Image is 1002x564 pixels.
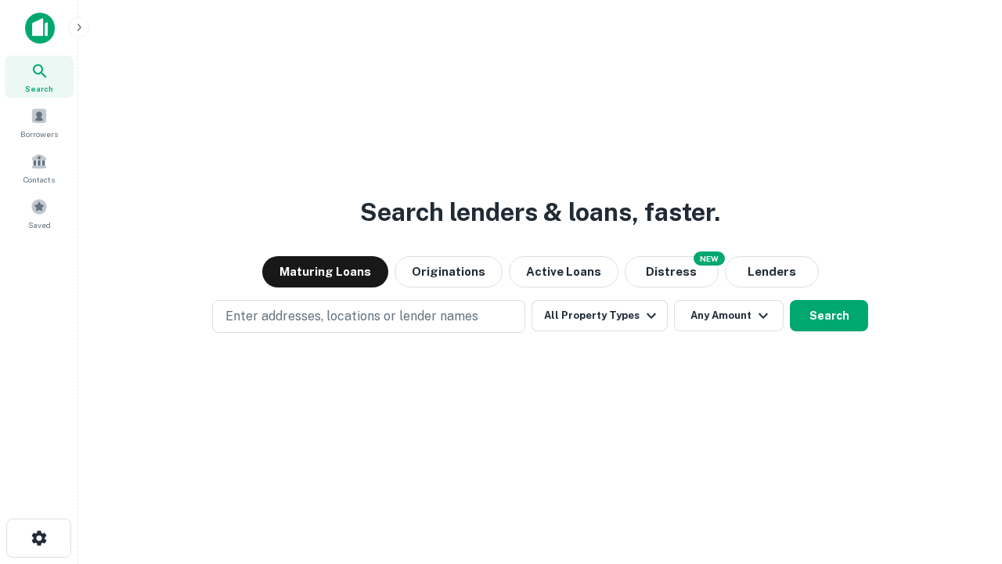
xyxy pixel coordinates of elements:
[532,300,668,331] button: All Property Types
[225,307,478,326] p: Enter addresses, locations or lender names
[5,192,74,234] a: Saved
[5,146,74,189] a: Contacts
[25,13,55,44] img: capitalize-icon.png
[674,300,784,331] button: Any Amount
[625,256,719,287] button: Search distressed loans with lien and other non-mortgage details.
[509,256,618,287] button: Active Loans
[725,256,819,287] button: Lenders
[212,300,525,333] button: Enter addresses, locations or lender names
[924,439,1002,514] iframe: Chat Widget
[395,256,503,287] button: Originations
[790,300,868,331] button: Search
[23,173,55,186] span: Contacts
[20,128,58,140] span: Borrowers
[262,256,388,287] button: Maturing Loans
[694,251,725,266] div: NEW
[25,82,53,95] span: Search
[28,219,51,231] span: Saved
[5,101,74,143] a: Borrowers
[5,56,74,98] a: Search
[360,193,720,231] h3: Search lenders & loans, faster.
